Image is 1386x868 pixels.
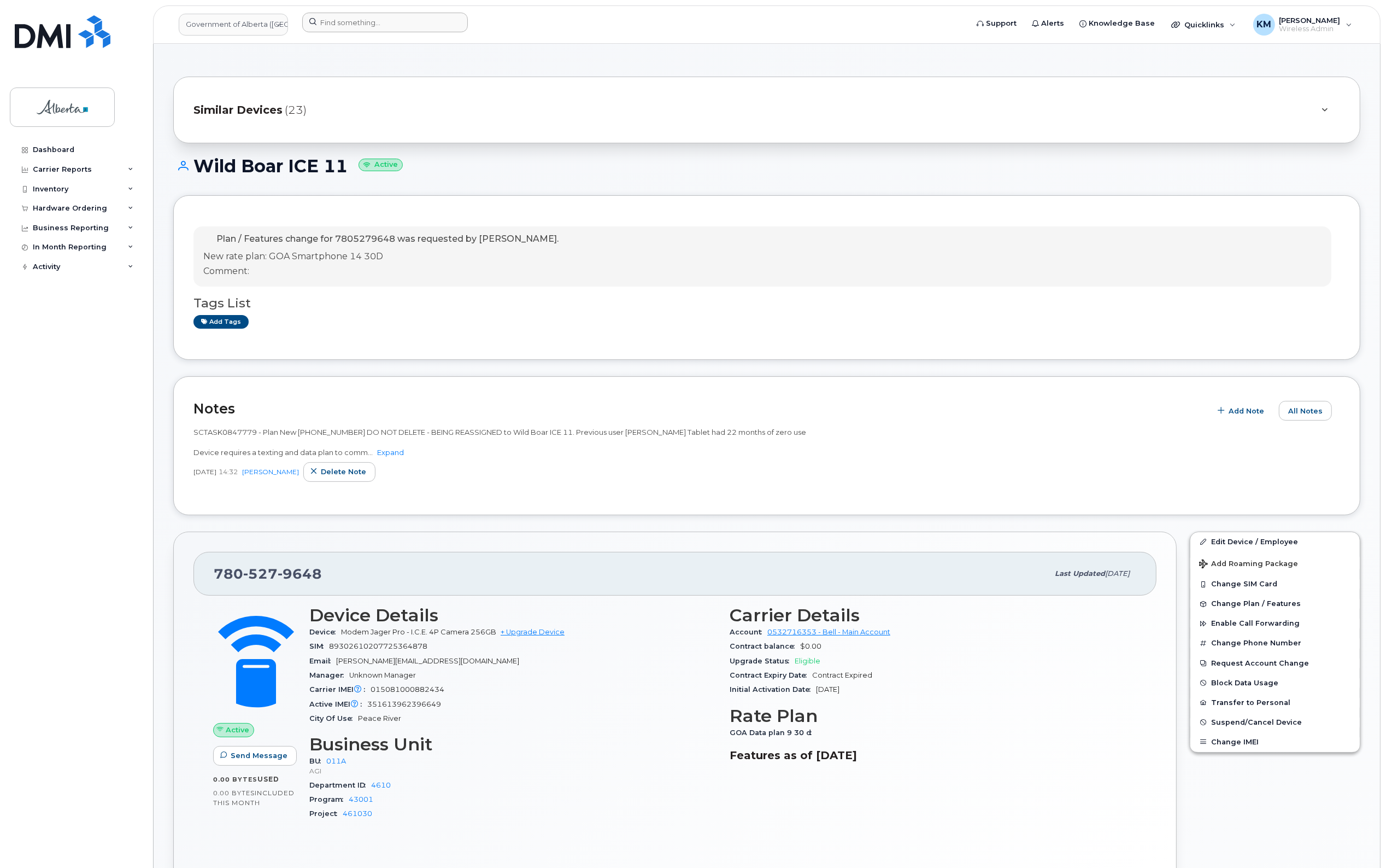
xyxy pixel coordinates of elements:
[1190,654,1360,673] button: Request Account Change
[343,809,372,818] a: 461030
[193,400,1206,417] h2: Notes
[309,671,349,679] span: Manager
[800,642,821,650] span: $0.00
[193,467,216,476] span: [DATE]
[367,700,441,708] span: 351613962396649
[1190,673,1360,693] button: Block Data Usage
[1055,569,1105,578] span: Last updated
[226,725,249,735] span: Active
[1190,594,1360,614] button: Change Plan / Features
[1190,633,1360,653] button: Change Phone Number
[213,746,297,766] button: Send Message
[231,750,287,761] span: Send Message
[173,156,1360,176] h1: Wild Boar ICE 11
[1190,614,1360,633] button: Enable Call Forwarding
[309,757,326,765] span: BU
[349,671,416,679] span: Unknown Manager
[341,628,496,636] span: Modem Jager Pro - I.C.E. 4P Camera 256GB
[329,642,427,650] span: 89302610207725364878
[1190,552,1360,574] button: Add Roaming Package
[309,657,336,665] span: Email
[730,749,1137,762] h3: Features as of [DATE]
[349,795,373,803] a: 43001
[377,448,404,457] a: Expand
[216,234,559,244] span: Plan / Features change for 7805279648 was requested by [PERSON_NAME].
[309,781,371,789] span: Department ID
[359,159,403,171] small: Active
[309,795,349,803] span: Program
[203,251,559,263] p: New rate plan: GOA Smartphone 14 30D
[243,566,278,582] span: 527
[214,566,322,582] span: 780
[193,102,283,118] span: Similar Devices
[1211,401,1273,421] button: Add Note
[257,775,279,783] span: used
[213,789,255,797] span: 0.00 Bytes
[1105,569,1130,578] span: [DATE]
[371,781,391,789] a: 4610
[730,628,767,636] span: Account
[1211,620,1300,628] span: Enable Call Forwarding
[730,642,800,650] span: Contract balance
[213,789,295,807] span: included this month
[1190,574,1360,594] button: Change SIM Card
[193,315,249,329] a: Add tags
[1279,401,1332,421] button: All Notes
[1190,532,1360,552] a: Edit Device / Employee
[193,428,806,457] span: SCTASK0847779 - Plan New [PHONE_NUMBER] DO NOT DELETE - BEING REASSIGNED to Wild Boar ICE 11. Pre...
[278,566,322,582] span: 9648
[730,706,1137,726] h3: Rate Plan
[336,657,519,665] span: [PERSON_NAME][EMAIL_ADDRESS][DOMAIN_NAME]
[242,468,299,476] a: [PERSON_NAME]
[213,776,257,783] span: 0.00 Bytes
[1288,406,1323,416] span: All Notes
[730,605,1137,625] h3: Carrier Details
[1190,732,1360,752] button: Change IMEI
[309,628,341,636] span: Device
[219,467,238,476] span: 14:32
[309,809,343,818] span: Project
[1211,718,1302,726] span: Suspend/Cancel Device
[303,462,375,482] button: Delete note
[795,657,820,665] span: Eligible
[1211,600,1301,608] span: Change Plan / Features
[285,102,307,118] span: (23)
[309,605,717,625] h3: Device Details
[730,729,817,737] span: GOA Data plan 9 30 d
[1199,560,1298,570] span: Add Roaming Package
[501,628,565,636] a: + Upgrade Device
[309,685,371,694] span: Carrier IMEI
[730,671,812,679] span: Contract Expiry Date
[730,657,795,665] span: Upgrade Status
[767,628,890,636] a: 0532716353 - Bell - Main Account
[358,714,401,723] span: Peace River
[1229,406,1264,416] span: Add Note
[193,296,1340,310] h3: Tags List
[309,700,367,708] span: Active IMEI
[321,467,366,477] span: Delete note
[203,265,559,278] p: Comment:
[326,757,346,765] a: 011A
[1190,713,1360,732] button: Suspend/Cancel Device
[1190,693,1360,713] button: Transfer to Personal
[309,642,329,650] span: SIM
[309,735,717,754] h3: Business Unit
[816,685,839,694] span: [DATE]
[371,685,444,694] span: 015081000882434
[309,766,717,776] p: AGI
[730,685,816,694] span: Initial Activation Date
[309,714,358,723] span: City Of Use
[812,671,872,679] span: Contract Expired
